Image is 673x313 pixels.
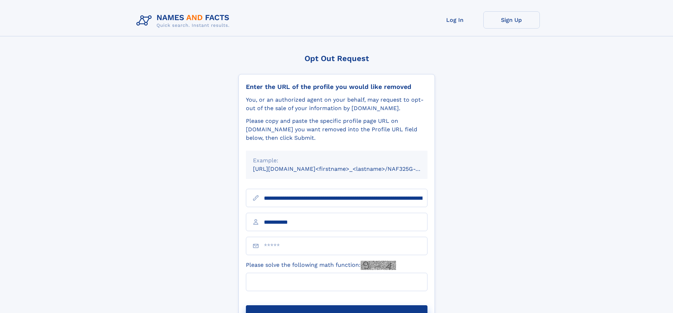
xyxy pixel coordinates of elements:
small: [URL][DOMAIN_NAME]<firstname>_<lastname>/NAF325G-xxxxxxxx [253,165,441,172]
div: You, or an authorized agent on your behalf, may request to opt-out of the sale of your informatio... [246,96,427,113]
img: Logo Names and Facts [134,11,235,30]
div: Example: [253,156,420,165]
div: Enter the URL of the profile you would like removed [246,83,427,91]
a: Sign Up [483,11,540,29]
label: Please solve the following math function: [246,261,396,270]
a: Log In [427,11,483,29]
div: Opt Out Request [238,54,435,63]
div: Please copy and paste the specific profile page URL on [DOMAIN_NAME] you want removed into the Pr... [246,117,427,142]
